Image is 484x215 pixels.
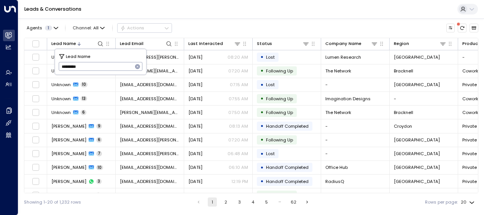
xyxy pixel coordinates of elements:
[394,54,440,60] span: London
[229,164,248,170] p: 06:10 AM
[394,123,412,129] span: Croydon
[188,192,202,198] span: Aug 20, 2025
[461,197,476,207] div: 20
[96,165,103,170] span: 10
[257,40,309,47] div: Status
[188,109,202,116] span: Aug 25, 2025
[229,123,248,129] p: 08:13 AM
[188,82,202,88] span: Jul 07, 2025
[228,137,248,143] p: 07:20 AM
[325,68,351,74] span: The Network
[325,192,344,198] span: RadiusQ
[32,191,40,199] span: Toggle select row
[394,68,413,74] span: Bracknell
[266,123,309,129] span: Handoff Completed
[394,40,409,47] div: Region
[120,123,180,129] span: Zajailat89@gmail.com
[51,192,86,198] span: Ziad Albayati
[120,164,180,170] span: zoem@office-hub.com
[229,96,248,102] p: 07:55 AM
[120,82,180,88] span: bradsphone3@gmail.com
[325,40,378,47] div: Company Name
[96,179,102,184] span: 3
[188,178,202,185] span: Aug 20, 2025
[462,40,480,47] div: Product
[394,137,440,143] span: London
[188,40,223,47] div: Last Interacted
[96,151,102,156] span: 7
[51,151,86,157] span: Zoe Camille
[120,68,180,74] span: james@thefoundingnetwork.com
[188,123,202,129] span: May 14, 2025
[32,95,40,103] span: Toggle select row
[120,25,144,30] div: Actions
[394,164,440,170] span: London
[51,137,86,143] span: Zoe Camille
[260,52,264,62] div: •
[325,109,351,116] span: The Network
[257,40,272,47] div: Status
[208,197,217,207] button: page 1
[70,24,107,32] span: Channel:
[188,151,202,157] span: May 23, 2025
[93,26,99,30] span: All
[325,178,344,185] span: RadiusQ
[32,40,40,48] span: Toggle select all
[266,178,309,185] span: Handoff Completed
[51,68,71,74] span: Unknown
[51,40,104,47] div: Lead Name
[188,68,202,74] span: Aug 14, 2025
[260,190,264,200] div: •
[81,82,88,87] span: 10
[230,82,248,88] p: 07:15 AM
[24,199,81,205] div: Showing 1-20 of 1,232 rows
[260,149,264,159] div: •
[188,137,202,143] span: May 19, 2025
[260,135,264,145] div: •
[260,107,264,117] div: •
[51,109,71,116] span: Unknown
[266,192,293,198] span: Following Up
[32,67,40,75] span: Toggle select row
[302,197,312,207] button: Go to next page
[425,199,458,205] label: Rows per page:
[188,40,241,47] div: Last Interacted
[275,197,285,207] div: …
[260,80,264,90] div: •
[325,96,371,102] span: Imagination Designs
[120,192,180,198] span: ziad.albayati@radiusq.com
[96,124,102,129] span: 9
[266,82,275,88] span: Lost
[394,151,440,157] span: London
[120,151,180,157] span: zoe.renae@outlook.com
[266,151,275,157] span: Lost
[446,24,455,32] button: Customize
[231,178,248,185] p: 12:19 PM
[120,137,180,143] span: zoe.renae@outlook.com
[96,193,100,198] span: 1
[394,178,440,185] span: London
[194,197,312,207] nav: pagination navigation
[96,137,102,143] span: 6
[228,151,248,157] p: 06:48 AM
[260,162,264,173] div: •
[81,110,86,115] span: 6
[120,40,143,47] div: Lead Email
[32,150,40,157] span: Toggle select row
[394,82,440,88] span: Bristol
[262,197,271,207] button: Go to page 5
[325,54,361,60] span: Lumen Research
[51,96,71,102] span: Unknown
[266,54,275,60] span: Lost
[117,23,172,32] div: Button group with a nested menu
[235,197,244,207] button: Go to page 3
[228,109,248,116] p: 07:50 AM
[51,82,71,88] span: Unknown
[32,109,40,116] span: Toggle select row
[32,136,40,144] span: Toggle select row
[228,54,248,60] p: 08:20 AM
[260,66,264,76] div: •
[188,54,202,60] span: May 12, 2025
[248,197,258,207] button: Go to page 4
[266,68,293,74] span: Following Up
